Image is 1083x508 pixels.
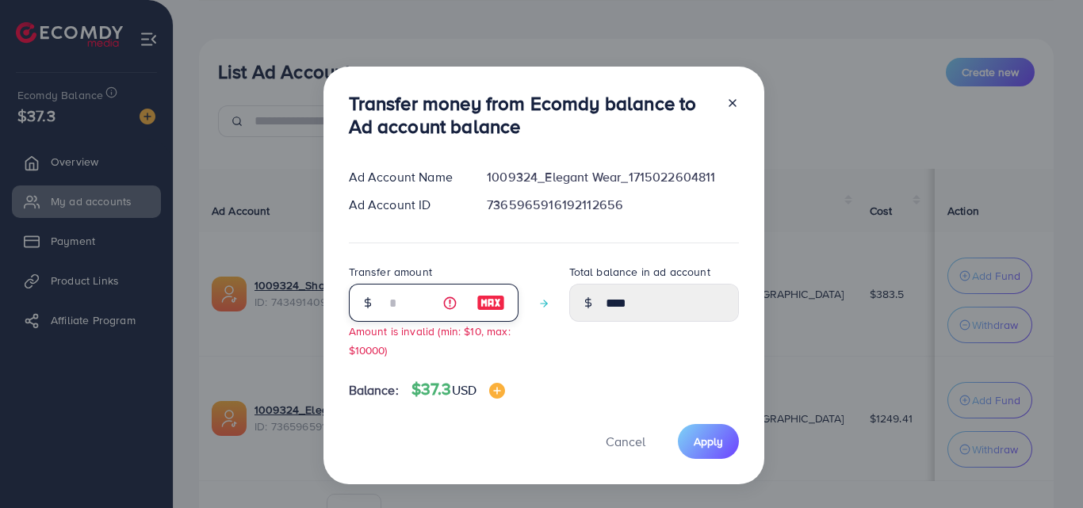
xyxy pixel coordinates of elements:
button: Apply [678,424,739,458]
span: USD [452,381,476,399]
span: Cancel [606,433,645,450]
span: Apply [694,434,723,449]
div: Ad Account ID [336,196,475,214]
img: image [489,383,505,399]
iframe: Chat [1016,437,1071,496]
label: Total balance in ad account [569,264,710,280]
div: Ad Account Name [336,168,475,186]
img: image [476,293,505,312]
span: Balance: [349,381,399,399]
h3: Transfer money from Ecomdy balance to Ad account balance [349,92,714,138]
label: Transfer amount [349,264,432,280]
div: 1009324_Elegant Wear_1715022604811 [474,168,751,186]
h4: $37.3 [411,380,505,399]
div: 7365965916192112656 [474,196,751,214]
button: Cancel [586,424,665,458]
small: Amount is invalid (min: $10, max: $10000) [349,323,511,357]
